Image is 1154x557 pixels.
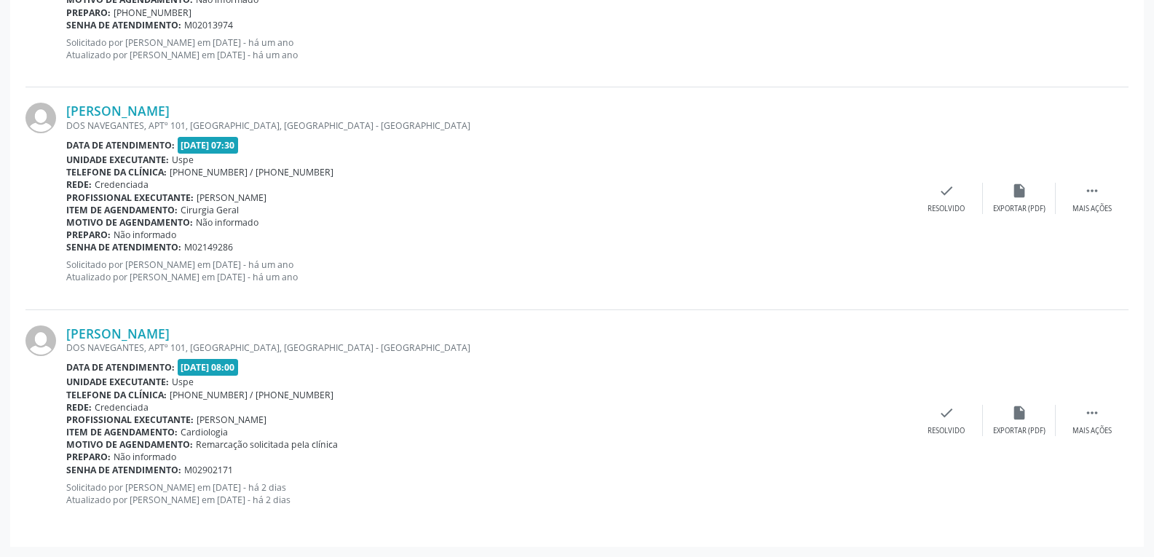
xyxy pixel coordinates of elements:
span: [PHONE_NUMBER] [114,7,191,19]
span: Credenciada [95,178,149,191]
b: Preparo: [66,7,111,19]
i:  [1084,183,1100,199]
span: [PHONE_NUMBER] / [PHONE_NUMBER] [170,389,333,401]
i: insert_drive_file [1011,183,1027,199]
div: Mais ações [1072,204,1112,214]
a: [PERSON_NAME] [66,103,170,119]
span: Não informado [196,216,258,229]
i: insert_drive_file [1011,405,1027,421]
span: Credenciada [95,401,149,414]
div: Resolvido [928,204,965,214]
img: img [25,325,56,356]
div: Resolvido [928,426,965,436]
div: Exportar (PDF) [993,204,1046,214]
b: Rede: [66,178,92,191]
b: Preparo: [66,229,111,241]
b: Telefone da clínica: [66,389,167,401]
b: Motivo de agendamento: [66,438,193,451]
div: DOS NAVEGANTES, APTº 101, [GEOGRAPHIC_DATA], [GEOGRAPHIC_DATA] - [GEOGRAPHIC_DATA] [66,341,910,354]
i: check [938,183,955,199]
span: [PERSON_NAME] [197,414,266,426]
div: DOS NAVEGANTES, APTº 101, [GEOGRAPHIC_DATA], [GEOGRAPHIC_DATA] - [GEOGRAPHIC_DATA] [66,119,910,132]
b: Senha de atendimento: [66,241,181,253]
p: Solicitado por [PERSON_NAME] em [DATE] - há um ano Atualizado por [PERSON_NAME] em [DATE] - há um... [66,36,910,61]
p: Solicitado por [PERSON_NAME] em [DATE] - há um ano Atualizado por [PERSON_NAME] em [DATE] - há um... [66,258,910,283]
b: Senha de atendimento: [66,464,181,476]
a: [PERSON_NAME] [66,325,170,341]
span: Uspe [172,376,194,388]
b: Unidade executante: [66,376,169,388]
span: Não informado [114,229,176,241]
img: img [25,103,56,133]
div: Exportar (PDF) [993,426,1046,436]
b: Telefone da clínica: [66,166,167,178]
b: Item de agendamento: [66,426,178,438]
b: Profissional executante: [66,414,194,426]
div: Mais ações [1072,426,1112,436]
b: Senha de atendimento: [66,19,181,31]
p: Solicitado por [PERSON_NAME] em [DATE] - há 2 dias Atualizado por [PERSON_NAME] em [DATE] - há 2 ... [66,481,910,506]
span: Uspe [172,154,194,166]
b: Data de atendimento: [66,361,175,374]
span: Remarcação solicitada pela clínica [196,438,338,451]
span: [DATE] 07:30 [178,137,239,154]
span: [PHONE_NUMBER] / [PHONE_NUMBER] [170,166,333,178]
span: Não informado [114,451,176,463]
b: Profissional executante: [66,191,194,204]
span: M02902171 [184,464,233,476]
i: check [938,405,955,421]
b: Data de atendimento: [66,139,175,151]
b: Unidade executante: [66,154,169,166]
span: Cardiologia [181,426,228,438]
span: [PERSON_NAME] [197,191,266,204]
i:  [1084,405,1100,421]
span: M02013974 [184,19,233,31]
b: Preparo: [66,451,111,463]
b: Motivo de agendamento: [66,216,193,229]
span: Cirurgia Geral [181,204,239,216]
span: [DATE] 08:00 [178,359,239,376]
b: Item de agendamento: [66,204,178,216]
b: Rede: [66,401,92,414]
span: M02149286 [184,241,233,253]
